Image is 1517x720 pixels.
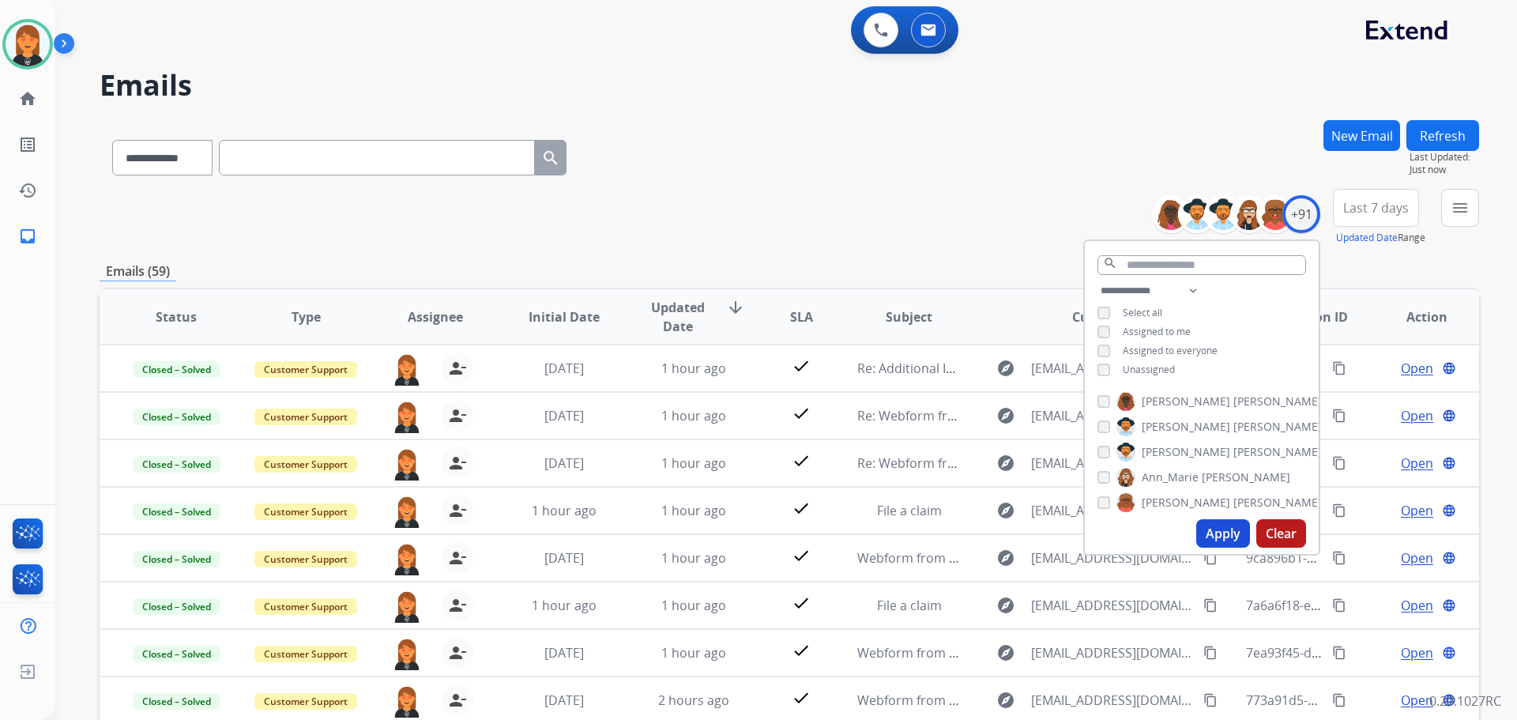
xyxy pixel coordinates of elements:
[661,454,726,472] span: 1 hour ago
[1332,693,1346,707] mat-icon: content_copy
[1442,598,1456,613] mat-icon: language
[1103,256,1117,270] mat-icon: search
[1031,596,1194,615] span: [EMAIL_ADDRESS][DOMAIN_NAME]
[857,454,1237,472] span: Re: Webform from [EMAIL_ADDRESS][DOMAIN_NAME] on [DATE]
[254,503,357,520] span: Customer Support
[1451,198,1470,217] mat-icon: menu
[792,356,811,375] mat-icon: check
[857,360,1014,377] span: Re: Additional Information
[1246,549,1480,567] span: 9ca896b1-5f1a-4936-b005-9baaefff90b5
[661,360,726,377] span: 1 hour ago
[1203,646,1218,660] mat-icon: content_copy
[1332,361,1346,375] mat-icon: content_copy
[792,641,811,660] mat-icon: check
[996,359,1015,378] mat-icon: explore
[996,548,1015,567] mat-icon: explore
[1442,409,1456,423] mat-icon: language
[391,637,423,670] img: agent-avatar
[1031,643,1194,662] span: [EMAIL_ADDRESS][DOMAIN_NAME]
[391,542,423,575] img: agent-avatar
[1031,406,1194,425] span: [EMAIL_ADDRESS][DOMAIN_NAME]
[996,406,1015,425] mat-icon: explore
[857,692,1215,709] span: Webform from [EMAIL_ADDRESS][DOMAIN_NAME] on [DATE]
[877,597,942,614] span: File a claim
[792,688,811,707] mat-icon: check
[661,644,726,662] span: 1 hour ago
[1142,469,1199,485] span: Ann_Marie
[1246,597,1480,614] span: 7a6a6f18-e98d-49b0-a8da-03c7bfc1fbdf
[18,227,37,246] mat-icon: inbox
[391,590,423,623] img: agent-avatar
[544,549,584,567] span: [DATE]
[1031,359,1194,378] span: [EMAIL_ADDRESS][DOMAIN_NAME]
[1246,692,1491,709] span: 773a91d5-75cd-4248-ba77-dc6dcaec9a3d
[1202,469,1290,485] span: [PERSON_NAME]
[1031,501,1194,520] span: [EMAIL_ADDRESS][DOMAIN_NAME]
[1401,501,1433,520] span: Open
[1401,359,1433,378] span: Open
[1343,205,1409,211] span: Last 7 days
[133,551,220,567] span: Closed – Solved
[1442,361,1456,375] mat-icon: language
[133,646,220,662] span: Closed – Solved
[448,691,467,710] mat-icon: person_remove
[1256,519,1306,548] button: Clear
[1332,409,1346,423] mat-icon: content_copy
[133,598,220,615] span: Closed – Solved
[996,691,1015,710] mat-icon: explore
[448,406,467,425] mat-icon: person_remove
[1031,548,1194,567] span: [EMAIL_ADDRESS][DOMAIN_NAME]
[1401,548,1433,567] span: Open
[391,684,423,718] img: agent-avatar
[544,360,584,377] span: [DATE]
[133,456,220,473] span: Closed – Solved
[6,22,50,66] img: avatar
[100,70,1479,101] h2: Emails
[1072,307,1134,326] span: Customer
[1142,419,1230,435] span: [PERSON_NAME]
[391,400,423,433] img: agent-avatar
[544,644,584,662] span: [DATE]
[1246,644,1485,662] span: 7ea93f45-d423-4d8d-97e0-b38d241d4f6f
[1233,419,1322,435] span: [PERSON_NAME]
[661,407,726,424] span: 1 hour ago
[254,693,357,710] span: Customer Support
[1336,232,1398,244] button: Updated Date
[1442,456,1456,470] mat-icon: language
[544,454,584,472] span: [DATE]
[292,307,321,326] span: Type
[996,596,1015,615] mat-icon: explore
[133,503,220,520] span: Closed – Solved
[1233,495,1322,511] span: [PERSON_NAME]
[133,361,220,378] span: Closed – Solved
[1429,692,1501,711] p: 0.20.1027RC
[1406,120,1479,151] button: Refresh
[254,646,357,662] span: Customer Support
[156,307,197,326] span: Status
[133,693,220,710] span: Closed – Solved
[391,447,423,481] img: agent-avatar
[857,549,1215,567] span: Webform from [EMAIL_ADDRESS][DOMAIN_NAME] on [DATE]
[857,644,1215,662] span: Webform from [EMAIL_ADDRESS][DOMAIN_NAME] on [DATE]
[1142,394,1230,409] span: [PERSON_NAME]
[391,495,423,528] img: agent-avatar
[1332,551,1346,565] mat-icon: content_copy
[1332,456,1346,470] mat-icon: content_copy
[18,181,37,200] mat-icon: history
[886,307,932,326] span: Subject
[1410,164,1479,176] span: Just now
[133,409,220,425] span: Closed – Solved
[1142,444,1230,460] span: [PERSON_NAME]
[1123,344,1218,357] span: Assigned to everyone
[1123,325,1191,338] span: Assigned to me
[254,598,357,615] span: Customer Support
[1401,406,1433,425] span: Open
[996,643,1015,662] mat-icon: explore
[1442,646,1456,660] mat-icon: language
[1401,643,1433,662] span: Open
[857,407,1334,424] span: Re: Webform from [PERSON_NAME][EMAIL_ADDRESS][DOMAIN_NAME] on [DATE]
[1336,231,1425,244] span: Range
[1410,151,1479,164] span: Last Updated:
[18,135,37,154] mat-icon: list_alt
[254,361,357,378] span: Customer Support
